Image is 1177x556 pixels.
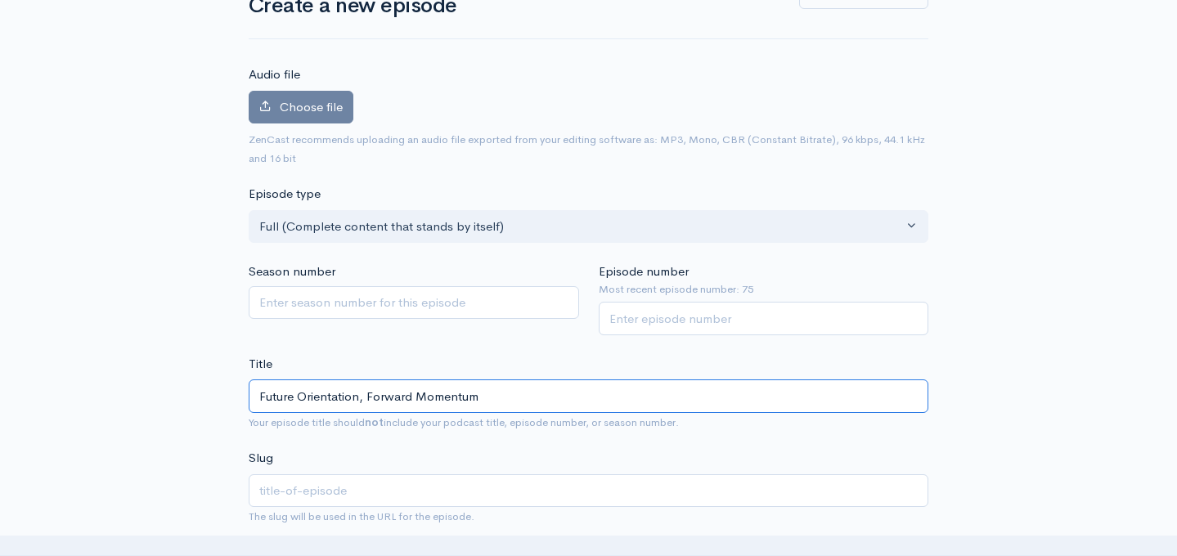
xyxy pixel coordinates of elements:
input: What is the episode's title? [249,379,928,413]
small: ZenCast recommends uploading an audio file exported from your editing software as: MP3, Mono, CBR... [249,132,925,165]
input: Enter episode number [599,302,929,335]
small: Your episode title should include your podcast title, episode number, or season number. [249,415,679,429]
label: Episode type [249,185,321,204]
label: Season number [249,262,335,281]
strong: not [365,415,384,429]
label: Audio file [249,65,300,84]
button: Full (Complete content that stands by itself) [249,210,928,244]
small: The slug will be used in the URL for the episode. [249,509,474,523]
input: Enter season number for this episode [249,286,579,320]
label: Slug [249,449,273,468]
input: title-of-episode [249,474,928,508]
div: Full (Complete content that stands by itself) [259,217,903,236]
span: Choose file [280,99,343,114]
small: Most recent episode number: 75 [599,281,929,298]
label: Title [249,355,272,374]
label: Episode number [599,262,689,281]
